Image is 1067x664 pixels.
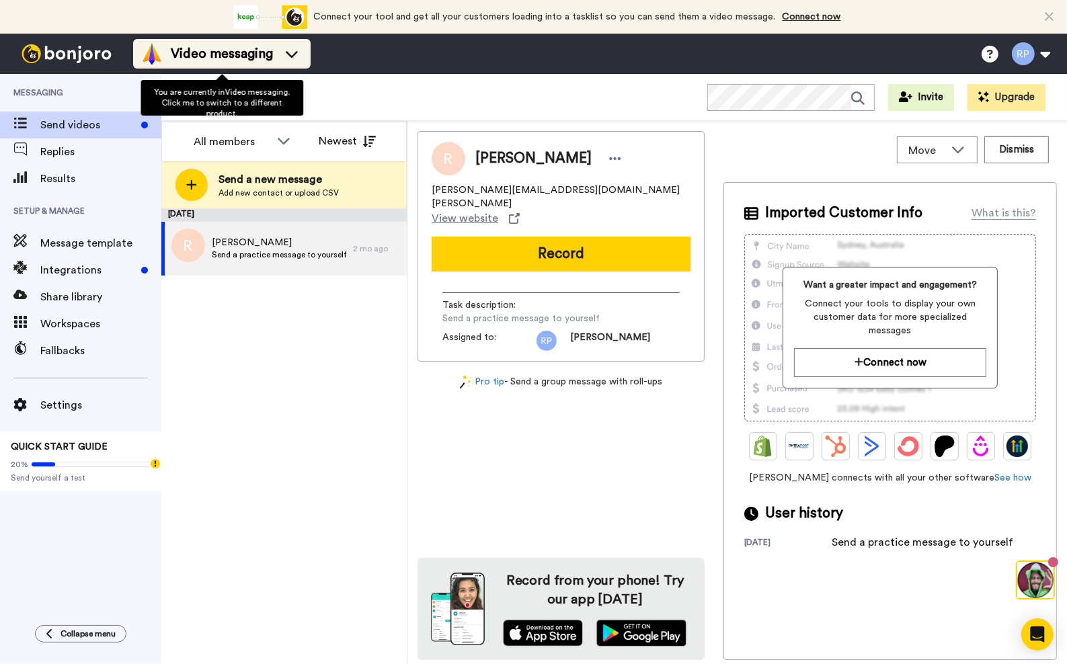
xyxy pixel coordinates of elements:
[1,3,38,39] img: 3183ab3e-59ed-45f6-af1c-10226f767056-1659068401.jpg
[994,473,1031,483] a: See how
[475,149,592,169] span: [PERSON_NAME]
[765,503,843,524] span: User history
[314,12,776,22] span: Connect your tool and get all your customers loading into a tasklist so you can send them a video...
[898,435,919,457] img: ConvertKit
[967,84,1045,111] button: Upgrade
[16,44,117,63] img: bj-logo-header-white.svg
[154,88,290,118] span: You are currently in Video messaging . Click me to switch to a different product.
[1006,435,1028,457] img: GoHighLevel
[765,203,922,223] span: Imported Customer Info
[11,459,28,470] span: 20%
[744,471,1036,485] span: [PERSON_NAME] connects with all your other software
[161,208,407,222] div: [DATE]
[1021,618,1054,651] div: Open Intercom Messenger
[972,205,1036,221] div: What is this?
[171,44,273,63] span: Video messaging
[432,237,690,272] button: Record
[40,117,136,133] span: Send videos
[171,229,205,262] img: r.png
[141,43,163,65] img: vm-color.svg
[219,171,339,188] span: Send a new message
[537,331,557,351] img: rp.png
[11,442,108,452] span: QUICK START GUIDE
[460,375,504,389] a: Pro tip
[149,458,161,470] div: Tooltip anchor
[40,262,136,278] span: Integrations
[908,142,945,159] span: Move
[431,573,485,645] img: download
[212,236,346,249] span: [PERSON_NAME]
[40,235,161,251] span: Message template
[11,472,151,483] span: Send yourself a test
[233,5,307,29] div: animation
[432,142,465,175] img: Image of Rebecca
[40,144,161,160] span: Replies
[194,134,270,150] div: All members
[219,188,339,198] span: Add new contact or upload CSV
[794,278,986,292] span: Want a greater impact and engagement?
[752,435,774,457] img: Shopify
[596,620,687,647] img: playstore
[40,171,161,187] span: Results
[970,435,992,457] img: Drip
[460,375,472,389] img: magic-wand.svg
[432,210,520,226] a: View website
[570,331,650,351] span: [PERSON_NAME]
[40,316,161,332] span: Workspaces
[832,534,1013,550] div: Send a practice message to yourself
[503,620,583,647] img: appstore
[783,12,841,22] a: Connect now
[789,435,810,457] img: Ontraport
[442,312,600,325] span: Send a practice message to yourself
[212,249,346,260] span: Send a practice message to yourself
[35,625,126,642] button: Collapse menu
[861,435,883,457] img: ActiveCampaign
[825,435,846,457] img: Hubspot
[888,84,954,111] button: Invite
[498,571,691,609] h4: Record from your phone! Try our app [DATE]
[442,331,537,351] span: Assigned to:
[61,628,116,639] span: Collapse menu
[40,343,161,359] span: Fallbacks
[794,348,986,377] button: Connect now
[984,136,1049,163] button: Dismiss
[442,298,537,312] span: Task description :
[418,375,705,389] div: - Send a group message with roll-ups
[40,397,161,413] span: Settings
[309,128,386,155] button: Newest
[40,289,161,305] span: Share library
[744,537,832,550] div: [DATE]
[353,243,400,254] div: 2 mo ago
[432,183,690,210] span: [PERSON_NAME][EMAIL_ADDRESS][DOMAIN_NAME][PERSON_NAME]
[934,435,955,457] img: Patreon
[794,297,986,337] span: Connect your tools to display your own customer data for more specialized messages
[432,210,498,226] span: View website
